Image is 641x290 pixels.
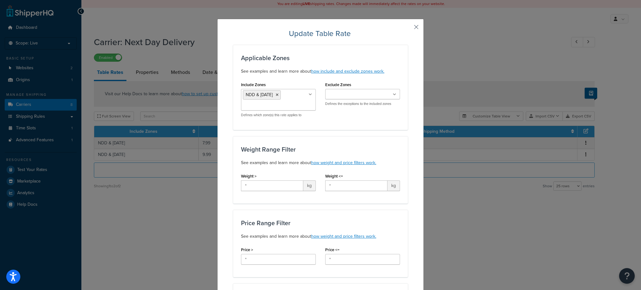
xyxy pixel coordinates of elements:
[246,91,273,98] span: NDD & [DATE]
[241,159,400,167] p: See examples and learn more about
[325,82,351,87] label: Exclude Zones
[325,247,340,252] label: Price <=
[325,174,343,179] label: Weight <=
[241,233,400,240] p: See examples and learn more about
[311,159,376,166] a: how weight and price filters work.
[233,28,408,39] h2: Update Table Rate
[241,220,400,226] h3: Price Range Filter
[241,54,400,61] h3: Applicable Zones
[387,180,400,191] span: kg
[325,101,400,106] p: Defines the exceptions to the included zones
[311,68,384,75] a: how include and exclude zones work.
[241,146,400,153] h3: Weight Range Filter
[303,180,316,191] span: kg
[241,247,253,252] label: Price >
[241,174,257,179] label: Weight >
[241,68,400,75] p: See examples and learn more about
[241,82,266,87] label: Include Zones
[241,113,316,117] p: Defines which zone(s) this rate applies to
[311,233,376,240] a: how weight and price filters work.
